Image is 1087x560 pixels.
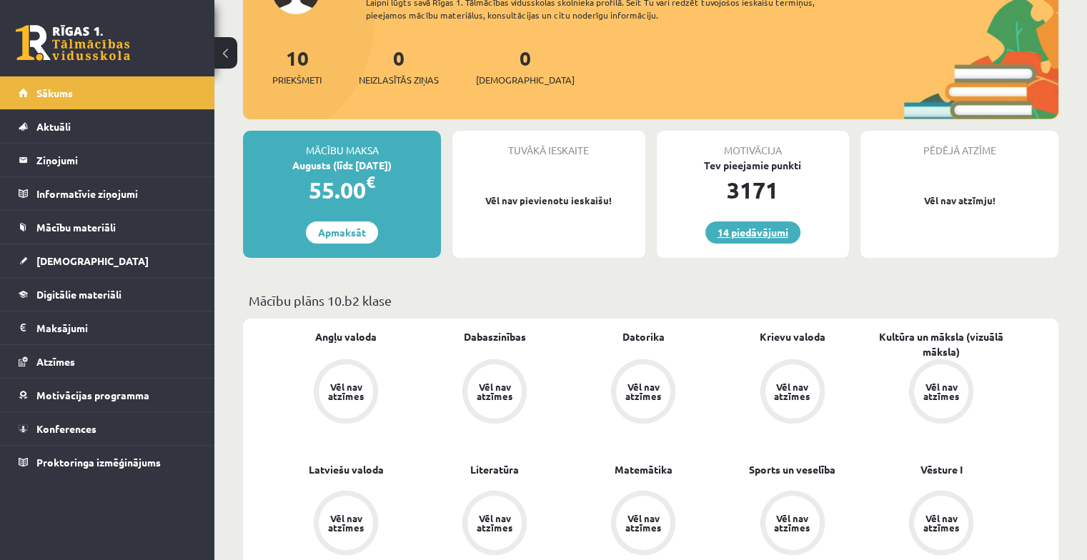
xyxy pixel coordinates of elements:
[19,211,197,244] a: Mācību materiāli
[249,291,1053,310] p: Mācību plāns 10.b2 klase
[326,382,366,401] div: Vēl nav atzīmes
[760,329,825,344] a: Krievu valoda
[315,329,377,344] a: Angļu valoda
[306,221,378,244] a: Apmaksāt
[867,491,1016,558] a: Vēl nav atzīmes
[921,514,961,532] div: Vēl nav atzīmes
[36,355,75,368] span: Atzīmes
[475,514,515,532] div: Vēl nav atzīmes
[464,329,526,344] a: Dabaszinības
[19,379,197,411] a: Motivācijas programma
[243,158,441,173] div: Augusts (līdz [DATE])
[359,73,439,87] span: Neizlasītās ziņas
[366,171,375,192] span: €
[19,446,197,479] a: Proktoringa izmēģinājums
[272,359,420,426] a: Vēl nav atzīmes
[19,76,197,109] a: Sākums
[569,359,718,426] a: Vēl nav atzīmes
[749,462,835,477] a: Sports un veselība
[718,359,867,426] a: Vēl nav atzīmes
[36,144,197,176] legend: Ziņojumi
[243,173,441,207] div: 55.00
[420,359,569,426] a: Vēl nav atzīmes
[19,311,197,344] a: Maksājumi
[19,278,197,311] a: Digitālie materiāli
[36,221,116,234] span: Mācību materiāli
[19,412,197,445] a: Konferences
[476,73,575,87] span: [DEMOGRAPHIC_DATA]
[476,45,575,87] a: 0[DEMOGRAPHIC_DATA]
[272,491,420,558] a: Vēl nav atzīmes
[470,462,519,477] a: Literatūra
[867,359,1016,426] a: Vēl nav atzīmes
[272,45,322,87] a: 10Priekšmeti
[657,158,849,173] div: Tev pieejamie punkti
[36,120,71,133] span: Aktuāli
[718,491,867,558] a: Vēl nav atzīmes
[36,177,197,210] legend: Informatīvie ziņojumi
[36,254,149,267] span: [DEMOGRAPHIC_DATA]
[359,45,439,87] a: 0Neizlasītās ziņas
[460,194,637,208] p: Vēl nav pievienotu ieskaišu!
[19,177,197,210] a: Informatīvie ziņojumi
[657,173,849,207] div: 3171
[36,422,96,435] span: Konferences
[19,110,197,143] a: Aktuāli
[921,382,961,401] div: Vēl nav atzīmes
[36,311,197,344] legend: Maksājumi
[615,462,672,477] a: Matemātika
[475,382,515,401] div: Vēl nav atzīmes
[569,491,718,558] a: Vēl nav atzīmes
[773,382,813,401] div: Vēl nav atzīmes
[19,144,197,176] a: Ziņojumi
[19,244,197,277] a: [DEMOGRAPHIC_DATA]
[36,389,149,401] span: Motivācijas programma
[326,514,366,532] div: Vēl nav atzīmes
[868,194,1051,208] p: Vēl nav atzīmju!
[860,131,1058,158] div: Pēdējā atzīme
[623,382,663,401] div: Vēl nav atzīmes
[16,25,130,61] a: Rīgas 1. Tālmācības vidusskola
[243,131,441,158] div: Mācību maksa
[36,456,161,469] span: Proktoringa izmēģinājums
[622,329,665,344] a: Datorika
[452,131,645,158] div: Tuvākā ieskaite
[773,514,813,532] div: Vēl nav atzīmes
[705,221,800,244] a: 14 piedāvājumi
[920,462,962,477] a: Vēsture I
[36,288,121,301] span: Digitālie materiāli
[657,131,849,158] div: Motivācija
[623,514,663,532] div: Vēl nav atzīmes
[36,86,73,99] span: Sākums
[420,491,569,558] a: Vēl nav atzīmes
[19,345,197,378] a: Atzīmes
[867,329,1016,359] a: Kultūra un māksla (vizuālā māksla)
[272,73,322,87] span: Priekšmeti
[309,462,384,477] a: Latviešu valoda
